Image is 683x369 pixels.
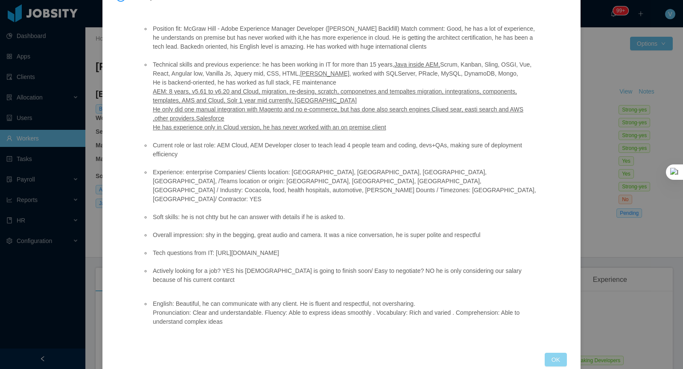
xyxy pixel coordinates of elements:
[394,61,440,68] ins: Java inside AEM,
[151,249,539,258] li: Tech questions from IT: [URL][DOMAIN_NAME]
[151,299,539,326] li: English: Beautiful, he can communicate with any client. He is fluent and respectful, not overshar...
[151,60,539,132] li: Technical skills and previous experience: he has been working in IT for more than 15 years, Scrum...
[153,88,523,131] ins: AEM: 8 years, v5.61 to v6.20 and Cloud, migration, re-desing, scratch, componetnes and tempaltes ...
[545,353,567,366] button: OK
[151,231,539,240] li: Overall impression: shy in the begging, great audio and camera. It was a nice conversation, he is...
[300,70,349,77] ins: [PERSON_NAME]
[151,266,539,284] li: Actively looking for a job? YES his [DEMOGRAPHIC_DATA] is going to finish soon/ Easy to negotiate...
[151,168,539,204] li: Experience: enterprise Companies/ Clients location: [GEOGRAPHIC_DATA], [GEOGRAPHIC_DATA], [GEOGRA...
[151,141,539,159] li: Current role or last role: AEM Cloud, AEM Developer closer to teach lead 4 people team and coding...
[151,213,539,222] li: Soft skills: he is not chtty but he can answer with details if he is asked to.
[151,24,539,51] li: Position fit: McGraw Hill - Adobe Experience Manager Developer ([PERSON_NAME] Backfill) Match com...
